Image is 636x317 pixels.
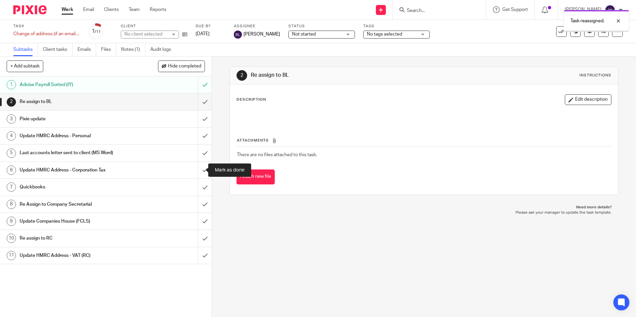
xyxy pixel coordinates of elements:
h1: Update HMRC Address - Corporation Tax [20,165,134,175]
label: Task [13,24,80,29]
button: Attach new file [237,169,275,184]
p: Need more details? [236,205,611,210]
button: Hide completed [158,60,205,72]
small: /11 [95,30,101,34]
div: 1 [7,80,16,89]
h1: Quickbooks [20,182,134,192]
a: Files [101,43,116,56]
span: Hide completed [168,64,201,69]
div: 2 [237,70,247,81]
a: Email [83,6,94,13]
div: 6 [7,165,16,175]
h1: Update Companies House (FCLS) [20,216,134,226]
h1: Re assign to BL [20,97,134,107]
h1: Update HMRC Address - VAT (RC) [20,251,134,261]
div: 10 [7,234,16,243]
div: 11 [7,251,16,260]
label: Client [121,24,187,29]
span: [PERSON_NAME] [243,31,280,38]
span: Not started [292,32,316,37]
button: Edit description [565,94,611,105]
div: 7 [7,182,16,192]
div: 9 [7,217,16,226]
div: 2 [7,97,16,107]
span: There are no files attached to this task. [237,153,317,157]
a: Emails [78,43,96,56]
div: 1 [92,28,101,35]
h1: Update HMRC Address - Personal [20,131,134,141]
span: [DATE] [196,32,210,36]
label: Assignee [234,24,280,29]
p: Description [237,97,266,102]
div: 8 [7,200,16,209]
a: Work [62,6,73,13]
h1: Last accounts letter sent to client (MS Word) [20,148,134,158]
div: 3 [7,114,16,124]
a: Subtasks [13,43,38,56]
h1: Re assign to BL [251,72,438,79]
div: Change of address (if an email address only need Pixie and Quickbooks) [13,31,80,37]
label: Due by [196,24,226,29]
a: Clients [104,6,119,13]
h1: Advise Payroll Sorted (IY) [20,80,134,90]
h1: Pixie update [20,114,134,124]
img: Pixie [13,5,47,14]
img: svg%3E [234,31,242,39]
div: 5 [7,149,16,158]
label: Status [288,24,355,29]
button: + Add subtask [7,60,43,72]
a: Notes (1) [121,43,145,56]
div: No client selected [124,31,168,38]
a: Team [129,6,140,13]
div: Instructions [579,73,611,78]
a: Audit logs [150,43,176,56]
p: Please ask your manager to update the task template. [236,210,611,215]
span: Attachments [237,139,269,142]
img: svg%3E [605,5,615,15]
div: 4 [7,131,16,141]
h1: Re assign to RC [20,233,134,243]
p: Task reassigned. [570,18,604,24]
span: No tags selected [367,32,402,37]
a: Client tasks [43,43,73,56]
a: Reports [150,6,166,13]
h1: Re Assign to Company Secretarial [20,199,134,209]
